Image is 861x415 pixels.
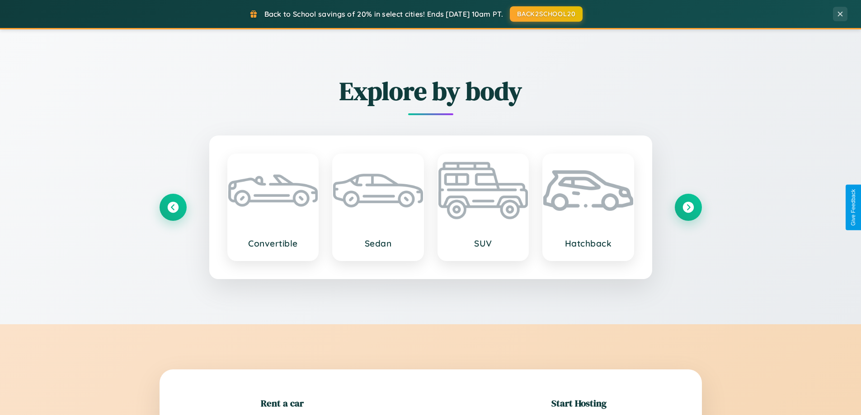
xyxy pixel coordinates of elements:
span: Back to School savings of 20% in select cities! Ends [DATE] 10am PT. [264,9,503,19]
h3: SUV [447,238,519,249]
h3: Convertible [237,238,309,249]
h3: Sedan [342,238,414,249]
button: BACK2SCHOOL20 [510,6,583,22]
h3: Hatchback [552,238,624,249]
h2: Rent a car [261,396,304,410]
div: Give Feedback [850,189,856,226]
h2: Explore by body [160,74,702,108]
h2: Start Hosting [551,396,607,410]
